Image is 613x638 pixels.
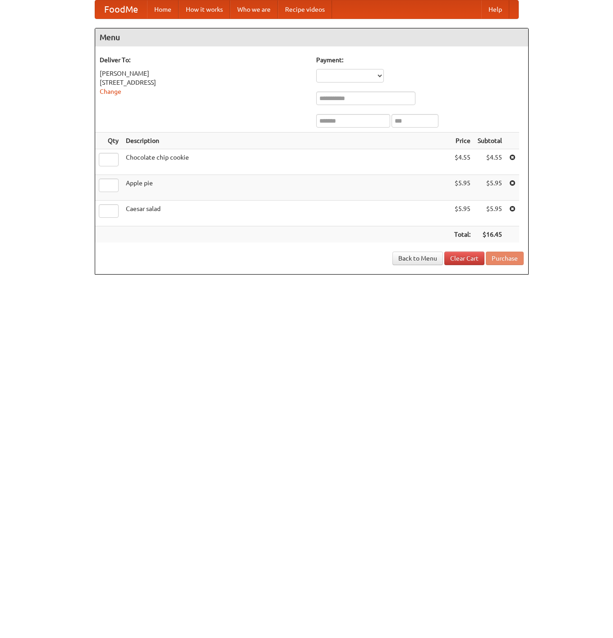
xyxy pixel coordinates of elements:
[444,252,484,265] a: Clear Cart
[95,133,122,149] th: Qty
[451,175,474,201] td: $5.95
[122,175,451,201] td: Apple pie
[278,0,332,18] a: Recipe videos
[474,133,506,149] th: Subtotal
[100,88,121,95] a: Change
[147,0,179,18] a: Home
[451,201,474,226] td: $5.95
[451,133,474,149] th: Price
[451,226,474,243] th: Total:
[474,149,506,175] td: $4.55
[481,0,509,18] a: Help
[474,175,506,201] td: $5.95
[179,0,230,18] a: How it works
[122,133,451,149] th: Description
[95,0,147,18] a: FoodMe
[230,0,278,18] a: Who we are
[100,55,307,64] h5: Deliver To:
[316,55,524,64] h5: Payment:
[122,149,451,175] td: Chocolate chip cookie
[392,252,443,265] a: Back to Menu
[122,201,451,226] td: Caesar salad
[474,226,506,243] th: $16.45
[100,78,307,87] div: [STREET_ADDRESS]
[474,201,506,226] td: $5.95
[95,28,528,46] h4: Menu
[100,69,307,78] div: [PERSON_NAME]
[451,149,474,175] td: $4.55
[486,252,524,265] button: Purchase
